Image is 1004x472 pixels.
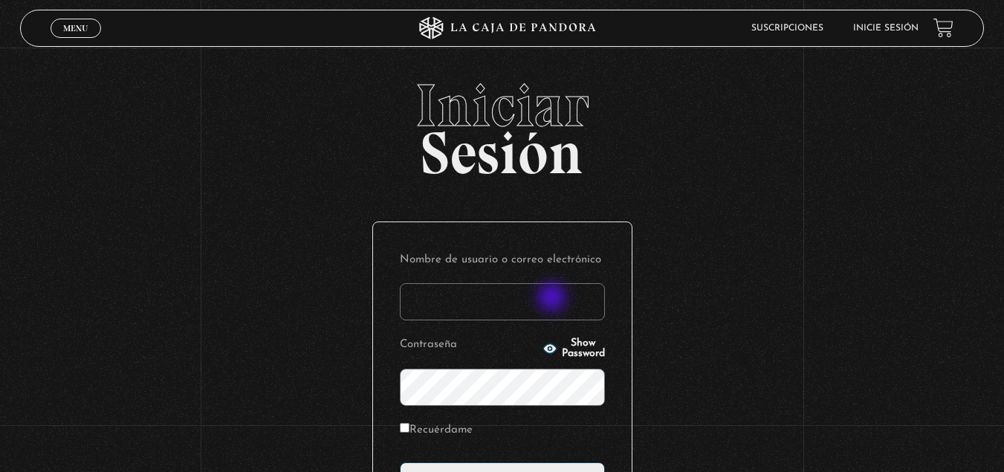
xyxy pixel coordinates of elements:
span: Menu [63,24,88,33]
span: Iniciar [20,76,984,135]
a: View your shopping cart [933,18,953,38]
label: Nombre de usuario o correo electrónico [400,249,605,272]
label: Contraseña [400,334,538,357]
span: Show Password [562,338,605,359]
label: Recuérdame [400,419,473,442]
span: Cerrar [58,36,93,46]
button: Show Password [543,338,605,359]
a: Suscripciones [751,24,823,33]
h2: Sesión [20,76,984,171]
a: Inicie sesión [853,24,919,33]
input: Recuérdame [400,423,409,433]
